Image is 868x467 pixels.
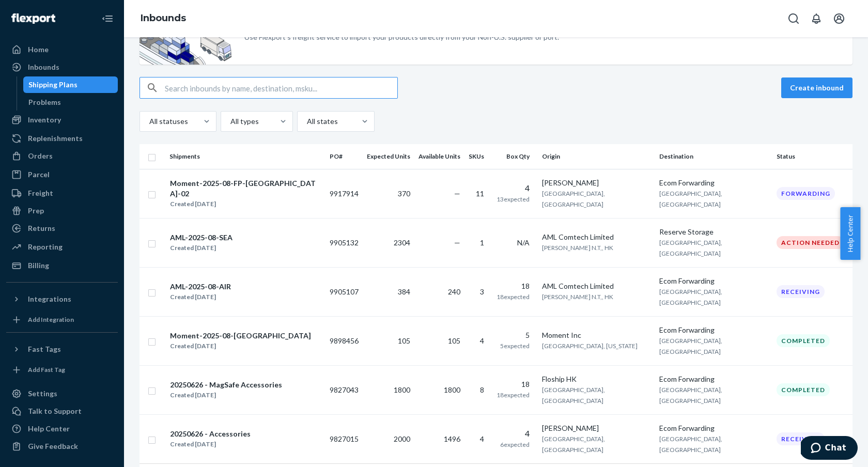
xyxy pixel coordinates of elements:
th: Destination [655,144,772,169]
span: [PERSON_NAME] N.T,, HK [542,293,613,301]
div: Billing [28,260,49,271]
a: Inbounds [141,12,186,24]
button: Open account menu [829,8,849,29]
iframe: Opens a widget where you can chat to one of our agents [801,436,858,462]
td: 9827043 [326,365,363,414]
span: 384 [398,287,410,296]
th: SKUs [464,144,492,169]
div: Completed [777,334,830,347]
div: AML Comtech Limited [542,281,651,291]
div: 5 [497,330,530,340]
div: Created [DATE] [170,292,231,302]
button: Open Search Box [783,8,804,29]
span: 240 [448,287,460,296]
a: Help Center [6,421,118,437]
span: — [454,189,460,198]
button: Help Center [840,207,860,260]
div: Inventory [28,115,61,125]
button: Create inbound [781,77,853,98]
span: — [454,238,460,247]
span: 1800 [394,385,410,394]
button: Fast Tags [6,341,118,357]
button: Integrations [6,291,118,307]
span: [GEOGRAPHIC_DATA], [GEOGRAPHIC_DATA] [542,386,605,404]
a: Home [6,41,118,58]
div: Moment Inc [542,330,651,340]
button: Open notifications [806,8,827,29]
input: All types [229,116,230,127]
span: 1496 [444,434,460,443]
div: Freight [28,188,53,198]
div: Created [DATE] [170,243,233,253]
div: 18 [497,379,530,390]
div: Orders [28,151,53,161]
a: Inventory [6,112,118,128]
button: Talk to Support [6,403,118,419]
td: 9898456 [326,316,363,365]
div: Moment-2025-08-[GEOGRAPHIC_DATA] [170,331,311,341]
span: 6 expected [500,441,530,448]
span: [GEOGRAPHIC_DATA], [GEOGRAPHIC_DATA] [542,435,605,454]
span: [GEOGRAPHIC_DATA], [US_STATE] [542,342,638,350]
span: 1800 [444,385,460,394]
a: Orders [6,148,118,164]
div: Home [28,44,49,55]
div: Prep [28,206,44,216]
div: Returns [28,223,55,233]
div: Add Integration [28,315,74,324]
span: 4 [480,434,484,443]
th: Expected Units [363,144,414,169]
span: 2000 [394,434,410,443]
div: 20250626 - MagSafe Accessories [170,380,282,390]
span: 18 expected [497,391,530,399]
span: [GEOGRAPHIC_DATA], [GEOGRAPHIC_DATA] [659,288,722,306]
span: [GEOGRAPHIC_DATA], [GEOGRAPHIC_DATA] [659,337,722,355]
span: [GEOGRAPHIC_DATA], [GEOGRAPHIC_DATA] [659,239,722,257]
td: 9917914 [326,169,363,218]
div: Ecom Forwarding [659,276,768,286]
td: 9905132 [326,218,363,267]
a: Parcel [6,166,118,183]
div: Moment-2025-08-FP-[GEOGRAPHIC_DATA]-02 [170,178,321,199]
a: Settings [6,385,118,402]
div: Problems [28,97,61,107]
span: [GEOGRAPHIC_DATA], [GEOGRAPHIC_DATA] [659,190,722,208]
span: 18 expected [497,293,530,301]
a: Reporting [6,239,118,255]
th: Origin [538,144,655,169]
span: 8 [480,385,484,394]
div: Give Feedback [28,441,78,452]
div: Inbounds [28,62,59,72]
div: Forwarding [777,187,835,200]
th: Shipments [165,144,326,169]
a: Replenishments [6,130,118,147]
a: Shipping Plans [23,76,118,93]
span: [PERSON_NAME] N.T,, HK [542,244,613,252]
span: 4 [480,336,484,345]
input: All statuses [148,116,149,127]
th: Available Units [414,144,464,169]
div: Fast Tags [28,344,61,354]
div: Shipping Plans [28,80,78,90]
button: Close Navigation [97,8,118,29]
div: Receiving [777,285,825,298]
div: Floship HK [542,374,651,384]
span: 1 [480,238,484,247]
button: Give Feedback [6,438,118,455]
ol: breadcrumbs [132,4,194,34]
span: [GEOGRAPHIC_DATA], [GEOGRAPHIC_DATA] [659,435,722,454]
span: 2304 [394,238,410,247]
div: Reporting [28,242,63,252]
div: Ecom Forwarding [659,325,768,335]
div: 20250626 - Accessories [170,429,251,439]
div: Settings [28,388,57,399]
span: 105 [398,336,410,345]
td: 9827015 [326,414,363,463]
div: Integrations [28,294,71,304]
div: Replenishments [28,133,83,144]
img: Flexport logo [11,13,55,24]
div: Completed [777,383,830,396]
th: Status [772,144,853,169]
